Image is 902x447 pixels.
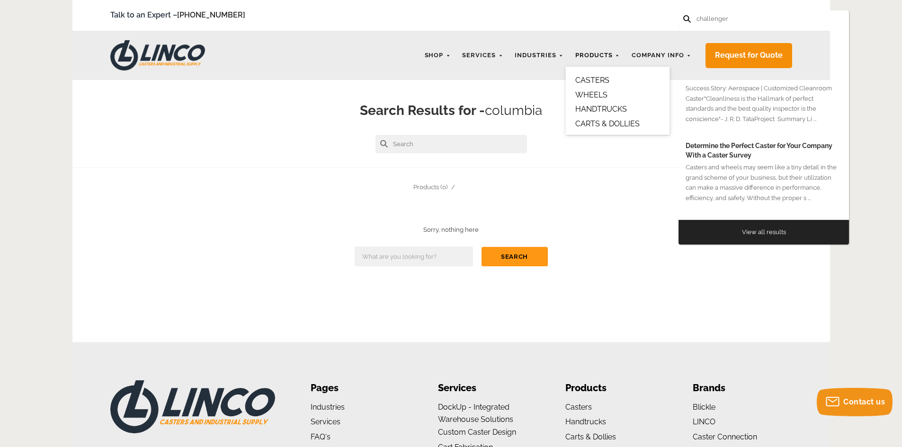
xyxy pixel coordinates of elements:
a: Products (0) [413,184,447,191]
a: CASTERS [575,76,609,85]
input: Search [375,135,527,153]
a: Services [457,46,508,65]
p: Success Story: Aerospace | Customized Cleanroom Caster"Cleanliness is the Hallmark of perfect sta... [686,83,842,124]
p: Casters and wheels may seem like a tiny detail in the grand scheme of your business, but their ut... [686,162,842,203]
a: Shop [420,46,455,65]
a: Caster Connection [693,432,757,441]
h2: Sorry, nothing here [87,226,816,235]
h1: Search Results for - [87,101,816,121]
a: Products [571,46,625,65]
a: WHEELS [575,90,607,99]
li: Products [565,380,664,396]
img: LINCO CASTERS & INDUSTRIAL SUPPLY [110,40,205,70]
a: [PHONE_NUMBER] [177,10,245,19]
a: Custom Caster Design [438,428,516,437]
a: Content (0) [457,184,489,191]
span: 0 [787,9,791,16]
h1: Determine the Perfect Caster for Your Company With a Caster Survey [686,141,842,160]
a: 0 [778,9,792,21]
li: Services [438,380,537,396]
span: columbia [485,103,542,118]
button: Contact us [817,388,893,416]
a: Blickle [693,403,715,412]
a: Services [311,417,340,426]
a: CARTS & DOLLIES [575,119,640,128]
a: The Importance of Accurate Caster Drawings and CAD Files in Product Design Precision is paramount... [679,210,849,289]
input: What are you looking for? [355,246,473,266]
span: Contact us [843,397,885,406]
li: Pages [311,380,410,396]
a: FAQ's [311,432,330,441]
a: View all results [742,228,786,236]
img: LINCO CASTERS & INDUSTRIAL SUPPLY [110,380,275,433]
span: Talk to an Expert – [110,9,245,22]
a: Success Story: Aerospace | Customized Cleanroom Caster Success Story: Aerospace | Customized Clea... [679,52,849,131]
a: Company Info [627,46,696,65]
a: DockUp - Integrated Warehouse Solutions [438,403,513,424]
div: Content Results [679,27,849,52]
a: Determine the Perfect Caster for Your Company With a Caster Survey Casters and wheels may seem li... [679,131,849,210]
a: Handtrucks [565,417,606,426]
a: Request for Quote [706,43,792,68]
button: Search [482,247,548,266]
a: LINCO [693,417,715,426]
input: Search [696,10,779,27]
a: Industries [311,403,345,412]
a: Industries [510,46,568,65]
li: Brands [693,380,792,396]
a: Casters [565,403,592,412]
a: Carts & Dollies [565,432,616,441]
a: HANDTRUCKS [575,105,627,114]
